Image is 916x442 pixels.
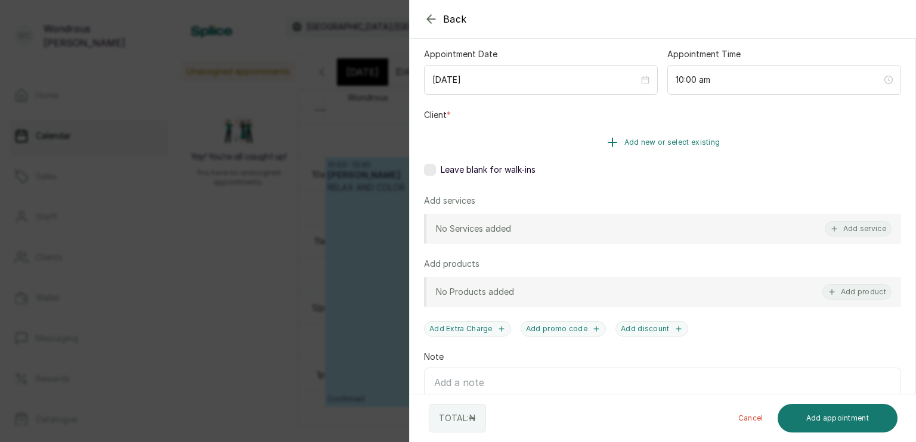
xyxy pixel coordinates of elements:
button: Add product [822,284,892,300]
label: Client [424,109,451,121]
label: Appointment Date [424,48,497,60]
input: Select date [432,73,639,86]
button: Add promo code [521,321,606,337]
p: Add products [424,258,479,270]
button: Add appointment [778,404,898,432]
label: Appointment Time [667,48,741,60]
button: Add new or select existing [424,126,901,159]
input: Select time [676,73,882,86]
label: Note [424,351,444,363]
button: Add service [825,221,892,236]
span: Leave blank for walk-ins [441,164,536,176]
button: Cancel [729,404,773,432]
p: TOTAL: ₦ [439,412,476,424]
button: Add discount [615,321,688,337]
button: Back [424,12,467,26]
p: No Services added [436,223,511,235]
button: Add Extra Charge [424,321,511,337]
p: Add services [424,195,475,207]
span: Add new or select existing [624,138,720,147]
span: Back [443,12,467,26]
p: No Products added [436,286,514,298]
